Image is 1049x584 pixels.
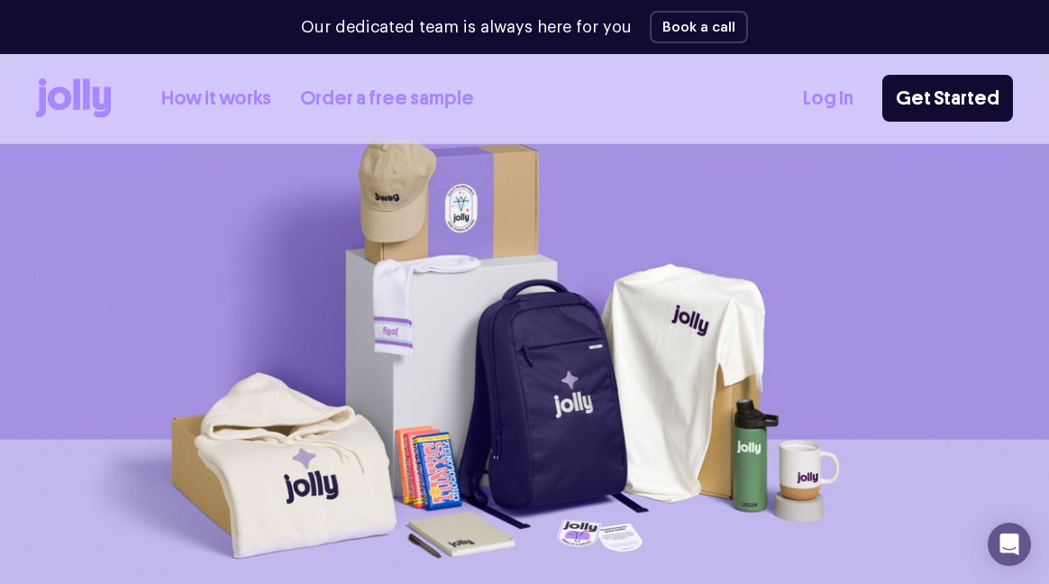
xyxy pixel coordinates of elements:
[300,84,474,114] a: Order a free sample
[988,523,1031,566] div: Open Intercom Messenger
[650,11,748,43] button: Book a call
[301,15,632,40] p: Our dedicated team is always here for you
[161,84,271,114] a: How it works
[803,84,853,114] a: Log In
[882,75,1013,122] a: Get Started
